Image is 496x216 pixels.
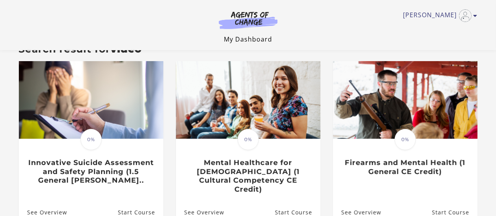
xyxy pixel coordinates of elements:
span: 0% [81,129,102,150]
h3: Innovative Suicide Assessment and Safety Planning (1.5 General [PERSON_NAME].. [27,158,155,185]
h3: Firearms and Mental Health (1 General CE Credit) [341,158,469,176]
h3: Mental Healthcare for [DEMOGRAPHIC_DATA] (1 Cultural Competency CE Credit) [184,158,312,194]
a: My Dashboard [224,35,272,44]
a: Toggle menu [403,9,474,22]
span: 0% [238,129,259,150]
span: 0% [395,129,416,150]
img: Agents of Change Logo [210,11,286,29]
